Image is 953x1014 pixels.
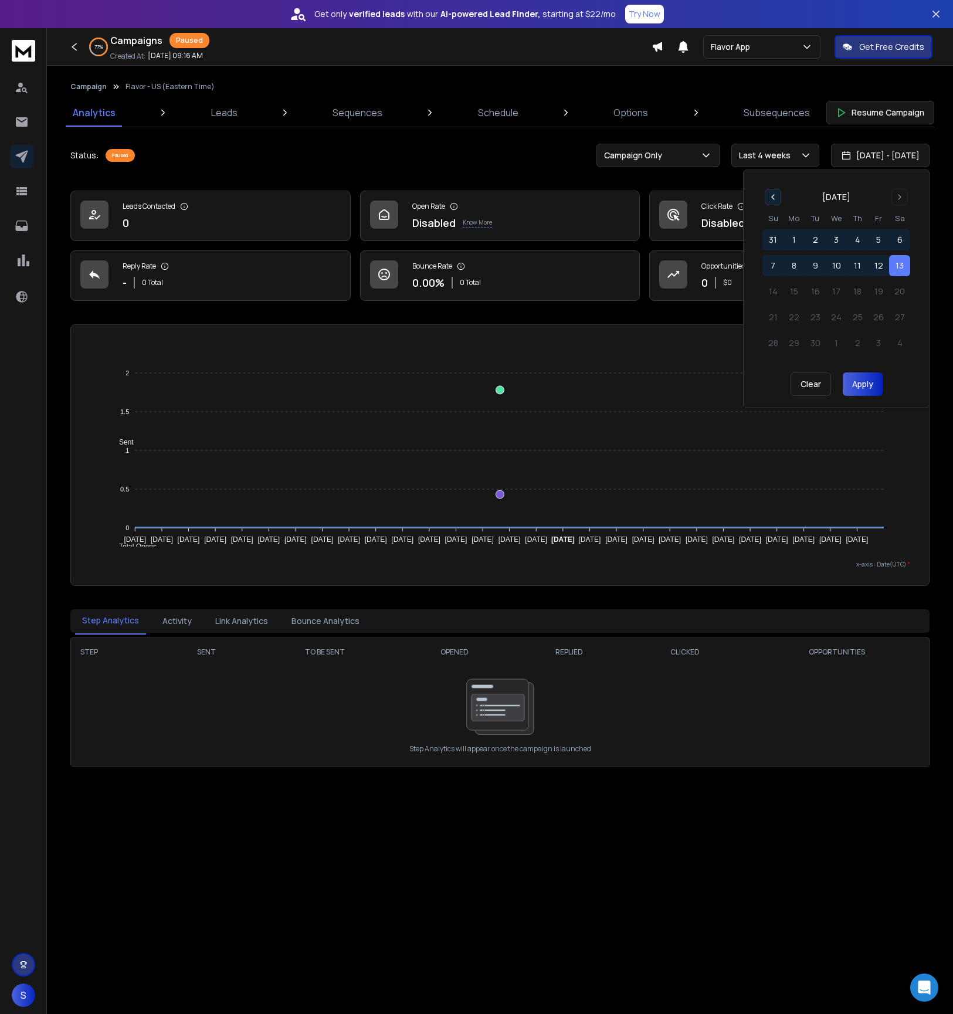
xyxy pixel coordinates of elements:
[868,255,889,276] button: 12
[409,744,591,754] p: Step Analytics will appear once the campaign is launched
[148,51,203,60] p: [DATE] 09:16 AM
[178,535,200,544] tspan: [DATE]
[12,984,35,1007] button: S
[613,106,648,120] p: Options
[412,215,456,231] p: Disabled
[605,535,628,544] tspan: [DATE]
[314,8,616,20] p: Get only with our starting at $22/mo
[151,535,173,544] tspan: [DATE]
[784,229,805,250] button: 1
[792,535,815,544] tspan: [DATE]
[257,535,280,544] tspan: [DATE]
[418,535,440,544] tspan: [DATE]
[397,638,513,666] th: OPENED
[791,372,831,396] button: Clear
[868,229,889,250] button: 5
[70,191,351,241] a: Leads Contacted0
[110,438,134,446] span: Sent
[846,535,869,544] tspan: [DATE]
[819,535,842,544] tspan: [DATE]
[142,278,163,287] p: 0 Total
[123,202,175,211] p: Leads Contacted
[805,255,826,276] button: 9
[169,33,209,48] div: Paused
[284,535,307,544] tspan: [DATE]
[478,106,518,120] p: Schedule
[744,638,929,666] th: OPPORTUNITIES
[463,218,492,228] p: Know More
[71,638,160,666] th: STEP
[70,250,351,301] a: Reply Rate-0 Total
[826,255,847,276] button: 10
[123,215,129,231] p: 0
[412,262,452,271] p: Bounce Rate
[822,191,850,203] div: [DATE]
[440,8,540,20] strong: AI-powered Lead Finder,
[70,150,99,161] p: Status:
[805,212,826,225] th: Tuesday
[649,191,930,241] a: Click RateDisabledKnow More
[766,535,788,544] tspan: [DATE]
[365,535,387,544] tspan: [DATE]
[333,106,382,120] p: Sequences
[12,40,35,62] img: logo
[445,535,467,544] tspan: [DATE]
[120,486,129,493] tspan: 0.5
[847,255,868,276] button: 11
[831,144,930,167] button: [DATE] - [DATE]
[847,212,868,225] th: Thursday
[360,250,640,301] a: Bounce Rate0.00%0 Total
[124,535,146,544] tspan: [DATE]
[762,229,784,250] button: 31
[126,447,129,454] tspan: 1
[110,52,145,61] p: Created At:
[70,82,107,91] button: Campaign
[835,35,932,59] button: Get Free Credits
[762,212,784,225] th: Sunday
[739,150,795,161] p: Last 4 weeks
[910,974,938,1002] div: Open Intercom Messenger
[126,82,215,91] p: Flavor - US (Eastern Time)
[889,255,910,276] button: 13
[472,535,494,544] tspan: [DATE]
[231,535,253,544] tspan: [DATE]
[110,33,162,48] h1: Campaigns
[859,41,924,53] p: Get Free Credits
[805,229,826,250] button: 2
[649,250,930,301] a: Opportunities0$0
[512,638,626,666] th: REPLIED
[784,255,805,276] button: 8
[349,8,405,20] strong: verified leads
[891,189,908,205] button: Go to next month
[723,278,732,287] p: $ 0
[126,524,129,531] tspan: 0
[765,189,781,205] button: Go to previous month
[498,535,521,544] tspan: [DATE]
[360,191,640,241] a: Open RateDisabledKnow More
[762,255,784,276] button: 7
[659,535,681,544] tspan: [DATE]
[75,608,146,635] button: Step Analytics
[889,212,910,225] th: Saturday
[253,638,397,666] th: TO BE SENT
[412,274,445,291] p: 0.00 %
[868,212,889,225] th: Friday
[106,149,135,162] div: Paused
[826,212,847,225] th: Wednesday
[208,608,275,634] button: Link Analytics
[471,99,525,127] a: Schedule
[744,106,810,120] p: Subsequences
[311,535,334,544] tspan: [DATE]
[625,5,664,23] button: Try Now
[123,274,127,291] p: -
[629,8,660,20] p: Try Now
[123,262,156,271] p: Reply Rate
[701,215,745,231] p: Disabled
[525,535,547,544] tspan: [DATE]
[460,278,481,287] p: 0 Total
[155,608,199,634] button: Activity
[632,535,654,544] tspan: [DATE]
[551,535,575,544] tspan: [DATE]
